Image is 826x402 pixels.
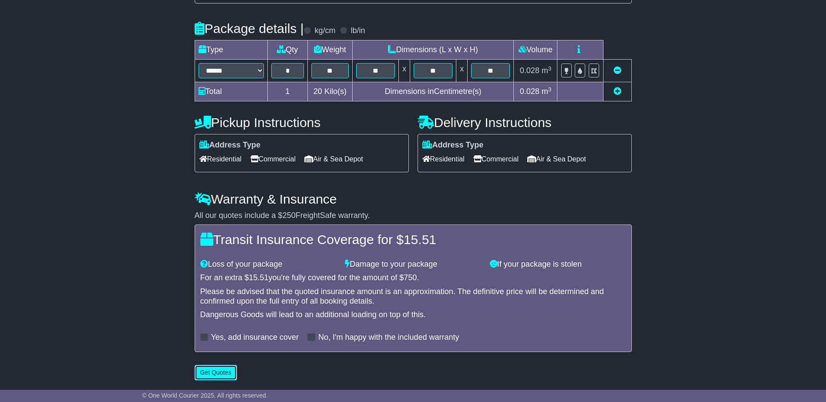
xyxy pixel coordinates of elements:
[341,260,485,269] div: Damage to your package
[422,141,484,150] label: Address Type
[404,232,436,247] span: 15.51
[195,365,237,380] button: Get Quotes
[211,333,299,342] label: Yes, add insurance cover
[548,86,552,93] sup: 3
[514,40,557,60] td: Volume
[196,260,341,269] div: Loss of your package
[283,211,296,220] span: 250
[520,66,539,75] span: 0.028
[308,82,353,101] td: Kilo(s)
[200,287,626,306] div: Please be advised that the quoted insurance amount is an approximation. The definitive price will...
[267,40,308,60] td: Qty
[485,260,630,269] div: If your package is stolen
[195,21,304,36] h4: Package details |
[195,211,632,221] div: All our quotes include a $ FreightSafe warranty.
[614,66,621,75] a: Remove this item
[314,87,322,96] span: 20
[398,60,410,82] td: x
[199,152,242,166] span: Residential
[267,82,308,101] td: 1
[422,152,465,166] span: Residential
[308,40,353,60] td: Weight
[527,152,586,166] span: Air & Sea Depot
[314,26,335,36] label: kg/cm
[542,66,552,75] span: m
[142,392,268,399] span: © One World Courier 2025. All rights reserved.
[195,192,632,206] h4: Warranty & Insurance
[195,40,267,60] td: Type
[318,333,459,342] label: No, I'm happy with the included warranty
[473,152,519,166] span: Commercial
[199,141,261,150] label: Address Type
[520,87,539,96] span: 0.028
[418,115,632,130] h4: Delivery Instructions
[195,82,267,101] td: Total
[249,273,269,282] span: 15.51
[200,232,626,247] h4: Transit Insurance Coverage for $
[548,65,552,72] sup: 3
[200,310,626,320] div: Dangerous Goods will lead to an additional loading on top of this.
[404,273,417,282] span: 750
[352,40,514,60] td: Dimensions (L x W x H)
[456,60,468,82] td: x
[614,87,621,96] a: Add new item
[304,152,363,166] span: Air & Sea Depot
[195,115,409,130] h4: Pickup Instructions
[200,273,626,283] div: For an extra $ you're fully covered for the amount of $ .
[351,26,365,36] label: lb/in
[542,87,552,96] span: m
[352,82,514,101] td: Dimensions in Centimetre(s)
[250,152,296,166] span: Commercial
